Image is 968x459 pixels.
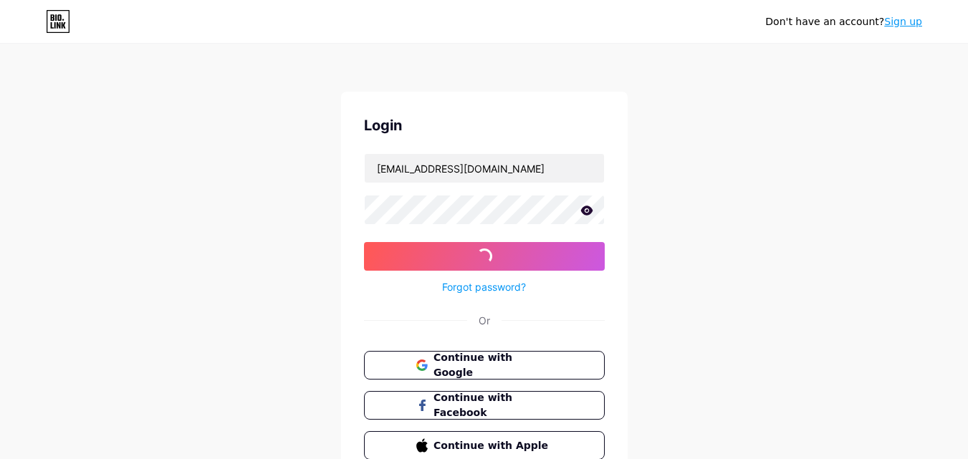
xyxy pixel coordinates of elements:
[442,279,526,294] a: Forgot password?
[433,390,552,420] span: Continue with Facebook
[884,16,922,27] a: Sign up
[765,14,922,29] div: Don't have an account?
[364,351,605,380] button: Continue with Google
[364,391,605,420] button: Continue with Facebook
[479,313,490,328] div: Or
[364,115,605,136] div: Login
[433,438,552,453] span: Continue with Apple
[433,350,552,380] span: Continue with Google
[365,154,604,183] input: Username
